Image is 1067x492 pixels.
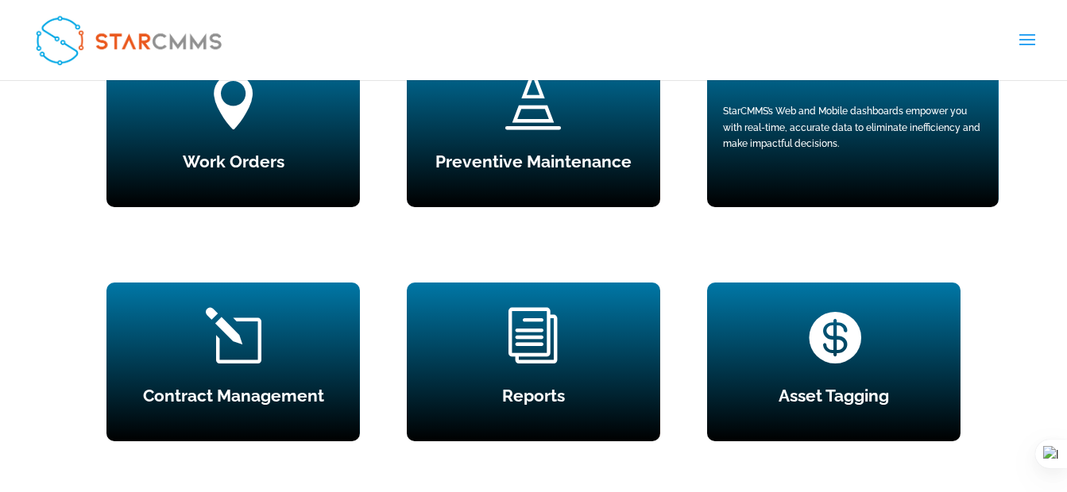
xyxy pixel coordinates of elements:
span: i [505,308,561,363]
h4: Contract Management [106,387,360,412]
div: StarCMMS’s Web and Mobile dashboards empower you with real-time, accurate data to eliminate ineff... [723,103,983,152]
h4: Asset Tagging [707,387,961,412]
iframe: Chat Widget [988,416,1067,492]
span:  [505,74,561,129]
span:  [806,308,861,363]
h4: Work Orders [106,153,360,178]
span:  [206,74,261,129]
h4: Reports [407,387,660,412]
h4: Preventive Maintenance [407,153,660,178]
img: StarCMMS [27,7,230,74]
span: l [206,308,261,363]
